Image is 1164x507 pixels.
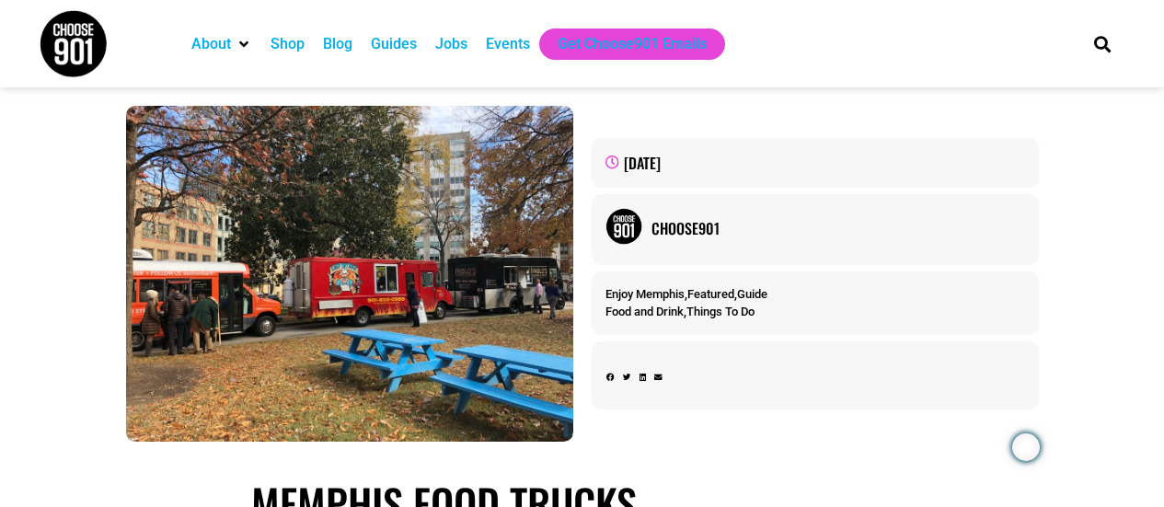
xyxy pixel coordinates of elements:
a: Guides [371,33,417,55]
time: [DATE] [624,152,661,174]
span: , [605,305,755,318]
div: Share on linkedin [640,372,646,384]
div: Share on email [654,372,663,384]
a: Food and Drink [605,305,684,318]
a: Blog [323,33,352,55]
img: Food Trucks in Court Square Downtown Memphis [126,106,573,442]
a: Jobs [435,33,467,55]
a: Shop [271,33,305,55]
div: Search [1087,29,1117,59]
a: Enjoy Memphis [605,287,685,301]
a: Guide [737,287,767,301]
a: About [191,33,231,55]
a: Choose901 [651,217,1025,239]
a: Events [486,33,530,55]
a: Featured [687,287,734,301]
a: Things To Do [686,305,755,318]
img: Picture of Choose901 [605,208,642,245]
a: Get Choose901 Emails [558,33,707,55]
span: , , [605,287,767,301]
div: About [182,29,261,60]
div: Share on facebook [606,372,615,384]
nav: Main nav [182,29,1062,60]
div: Share on twitter [623,372,631,384]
